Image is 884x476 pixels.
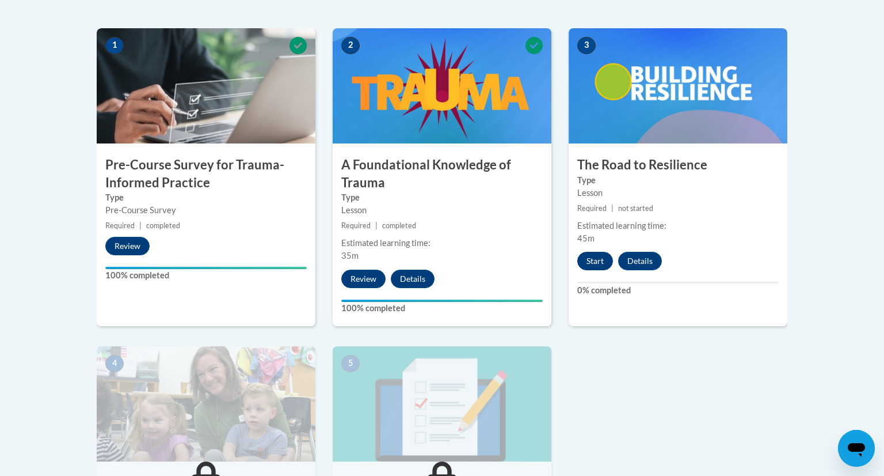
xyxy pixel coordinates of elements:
[341,37,360,54] span: 2
[105,191,307,204] label: Type
[105,267,307,269] div: Your progress
[569,156,787,174] h3: The Road to Resilience
[341,191,543,204] label: Type
[382,221,416,230] span: completed
[618,252,662,270] button: Details
[577,204,607,213] span: Required
[577,220,779,232] div: Estimated learning time:
[97,28,315,143] img: Course Image
[105,204,307,217] div: Pre-Course Survey
[838,430,875,467] iframe: Button to launch messaging window
[577,233,595,243] span: 45m
[341,237,543,250] div: Estimated learning time:
[139,221,142,230] span: |
[341,204,543,217] div: Lesson
[375,221,378,230] span: |
[391,270,435,288] button: Details
[577,37,596,54] span: 3
[97,156,315,192] h3: Pre-Course Survey for Trauma-Informed Practice
[105,37,124,54] span: 1
[577,174,779,187] label: Type
[618,204,653,213] span: not started
[577,187,779,199] div: Lesson
[577,252,613,270] button: Start
[333,156,551,192] h3: A Foundational Knowledge of Trauma
[611,204,614,213] span: |
[105,269,307,282] label: 100% completed
[333,346,551,462] img: Course Image
[341,302,543,315] label: 100% completed
[341,270,386,288] button: Review
[105,237,150,255] button: Review
[577,284,779,297] label: 0% completed
[569,28,787,143] img: Course Image
[341,300,543,302] div: Your progress
[341,355,360,372] span: 5
[341,221,371,230] span: Required
[97,346,315,462] img: Course Image
[146,221,180,230] span: completed
[105,355,124,372] span: 4
[341,251,359,260] span: 35m
[105,221,135,230] span: Required
[333,28,551,143] img: Course Image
